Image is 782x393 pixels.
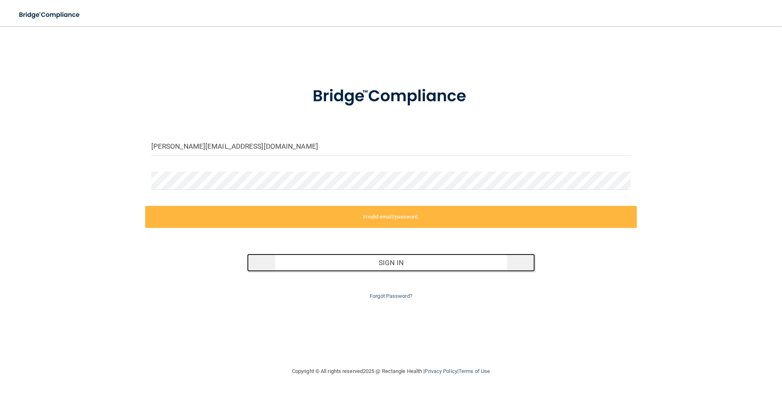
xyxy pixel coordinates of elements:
iframe: Drift Widget Chat Controller [640,335,772,368]
label: Invalid email/password. [145,206,637,228]
button: Sign In [247,254,535,272]
img: bridge_compliance_login_screen.278c3ca4.svg [296,75,486,118]
div: Copyright © All rights reserved 2025 @ Rectangle Health | | [242,358,540,384]
a: Privacy Policy [425,368,457,374]
input: Email [151,137,631,156]
img: bridge_compliance_login_screen.278c3ca4.svg [12,7,88,23]
a: Terms of Use [458,368,490,374]
a: Forgot Password? [370,293,412,299]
